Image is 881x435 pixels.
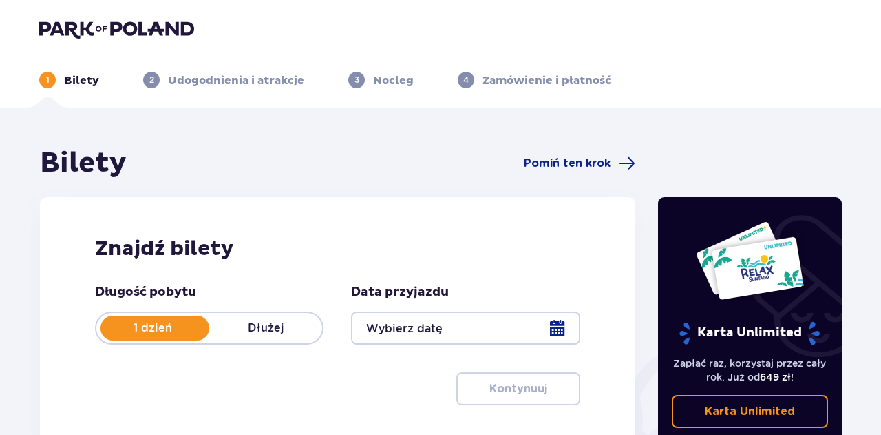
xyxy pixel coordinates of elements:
p: 1 dzień [96,321,209,336]
img: Park of Poland logo [39,19,194,39]
p: 1 [46,74,50,86]
p: 4 [463,74,469,86]
a: Pomiń ten krok [524,155,635,172]
p: Karta Unlimited [705,404,795,419]
p: Długość pobytu [95,284,196,301]
p: Nocleg [373,73,414,88]
p: Kontynuuj [489,381,547,396]
h2: Znajdź bilety [95,236,580,262]
div: 3Nocleg [348,72,414,88]
img: Dwie karty całoroczne do Suntago z napisem 'UNLIMITED RELAX', na białym tle z tropikalnymi liśćmi... [695,221,805,301]
button: Kontynuuj [456,372,580,405]
h1: Bilety [40,146,127,181]
p: 2 [149,74,154,86]
p: 3 [354,74,359,86]
p: Zamówienie i płatność [482,73,611,88]
div: 4Zamówienie i płatność [458,72,611,88]
p: Bilety [64,73,99,88]
p: Karta Unlimited [678,321,821,345]
p: Udogodnienia i atrakcje [168,73,304,88]
div: 2Udogodnienia i atrakcje [143,72,304,88]
p: Data przyjazdu [351,284,449,301]
span: Pomiń ten krok [524,156,611,171]
p: Dłużej [209,321,322,336]
span: 649 zł [760,372,791,383]
div: 1Bilety [39,72,99,88]
p: Zapłać raz, korzystaj przez cały rok. Już od ! [672,356,829,384]
a: Karta Unlimited [672,395,829,428]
